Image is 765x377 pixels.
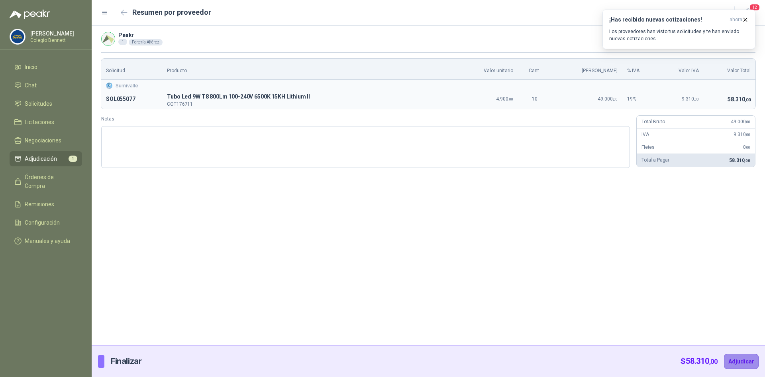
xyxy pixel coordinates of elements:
th: Cant. [518,59,551,80]
span: ,00 [745,132,750,137]
img: Company Logo [10,29,25,44]
th: Producto [162,59,457,80]
span: ,00 [745,145,750,150]
span: ,00 [745,120,750,124]
th: Valor Total [704,59,755,80]
span: 58.310 [686,356,718,366]
span: Manuales y ayuda [25,237,70,245]
span: 58.310 [729,158,750,163]
span: Órdenes de Compra [25,173,75,190]
h3: ¡Has recibido nuevas cotizaciones! [609,16,726,23]
span: Licitaciones [25,118,54,126]
span: ,00 [744,158,750,163]
th: Valor unitario [457,59,518,80]
span: ,00 [709,358,718,365]
p: IVA [641,131,649,138]
span: ,00 [508,97,513,101]
th: Solicitud [101,59,162,80]
span: 49.000 [731,119,750,124]
p: $ [681,355,718,367]
span: Chat [25,81,37,90]
span: Configuración [25,218,60,227]
p: COT176711 [167,102,452,107]
p: SOL055077 [106,95,157,104]
span: ,00 [613,97,618,101]
img: Logo peakr [10,10,50,19]
p: Fletes [641,144,655,151]
a: Licitaciones [10,114,82,130]
span: 58.310 [728,96,751,103]
p: Finalizar [111,355,141,367]
span: ahora [730,16,742,23]
span: 49.000 [598,96,618,102]
span: Inicio [25,63,37,71]
span: 4.900 [496,96,513,102]
img: Company Logo [106,83,112,89]
a: Remisiones [10,197,82,212]
div: Portería Alférez [129,39,163,45]
span: Tubo Led 9W T8 800Lm 100-240V 6500K 15KH Lithium II [167,92,452,102]
a: Solicitudes [10,96,82,111]
div: Sumivalle [106,82,751,90]
p: Los proveedores han visto tus solicitudes y te han enviado nuevas cotizaciones. [609,28,749,42]
img: Company Logo [102,32,115,45]
span: 9.310 [682,96,699,102]
th: Valor IVA [657,59,704,80]
th: [PERSON_NAME] [551,59,622,80]
a: Inicio [10,59,82,75]
td: 19 % [622,90,657,109]
span: ,00 [694,97,699,101]
a: Manuales y ayuda [10,233,82,249]
h2: Resumen por proveedor [132,7,211,18]
p: Total a Pagar [641,156,669,164]
p: T [167,92,452,102]
p: Peakr [118,32,163,38]
p: Colegio Bennett [30,38,80,43]
button: ¡Has recibido nuevas cotizaciones!ahora Los proveedores han visto tus solicitudes y te han enviad... [602,10,755,49]
span: 0 [743,144,750,150]
span: 9.310 [734,132,750,137]
span: Remisiones [25,200,54,209]
a: Configuración [10,215,82,230]
div: 1 [118,39,127,45]
a: Adjudicación1 [10,151,82,166]
span: Negociaciones [25,136,61,145]
span: Adjudicación [25,154,57,163]
span: 1 [69,156,77,162]
p: [PERSON_NAME] [30,31,80,36]
a: Negociaciones [10,133,82,148]
button: Adjudicar [724,354,759,369]
a: Órdenes de Compra [10,170,82,193]
p: Total Bruto [641,118,665,126]
label: Notas [101,115,630,123]
span: 12 [749,4,760,11]
span: ,00 [745,97,751,103]
span: Solicitudes [25,99,52,108]
th: % IVA [622,59,657,80]
a: Chat [10,78,82,93]
td: 10 [518,90,551,109]
button: 12 [741,6,755,20]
